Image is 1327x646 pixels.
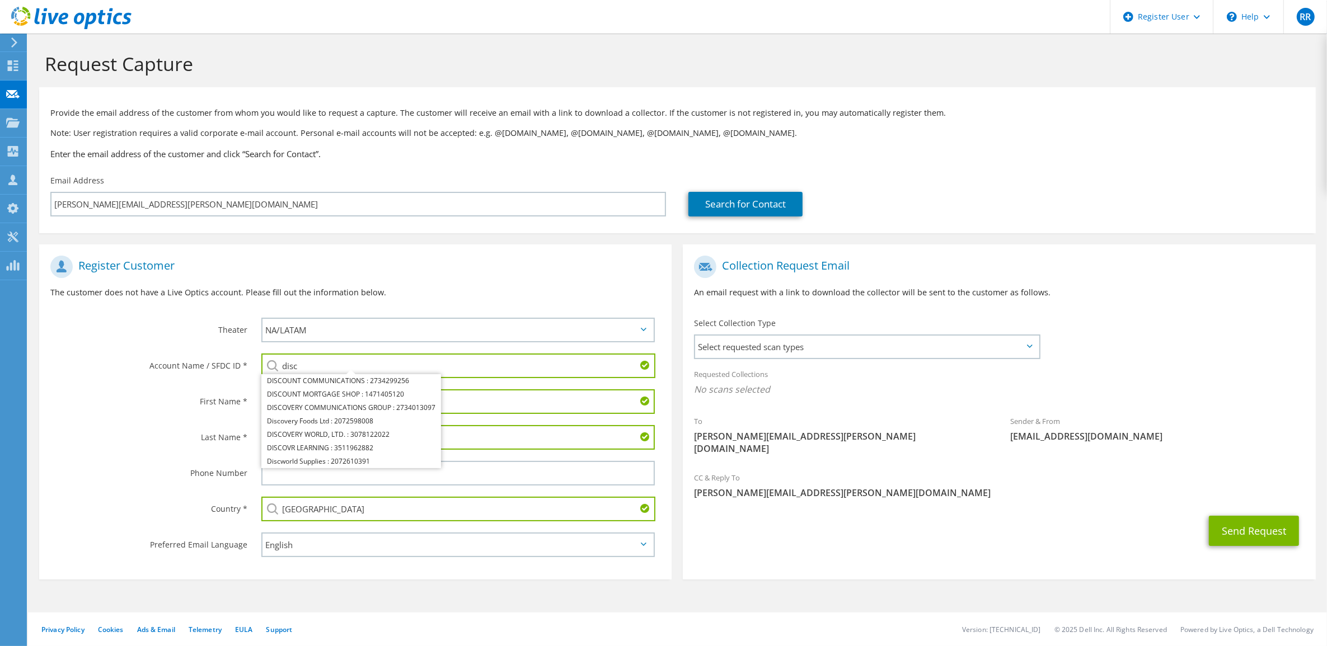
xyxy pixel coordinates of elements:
[50,353,247,371] label: Account Name / SFDC ID *
[50,256,655,278] h1: Register Customer
[683,466,1315,504] div: CC & Reply To
[683,409,999,460] div: To
[694,318,776,329] label: Select Collection Type
[50,107,1305,119] p: Provide the email address of the customer from whom you would like to request a capture. The cust...
[1054,625,1167,634] li: © 2025 Dell Inc. All Rights Reserved
[261,388,441,401] li: DISCOUNT MORTGAGE SHOP : 1471405120
[50,148,1305,160] h3: Enter the email address of the customer and click “Search for Contact”.
[137,625,175,634] a: Ads & Email
[41,625,85,634] a: Privacy Policy
[1000,409,1316,448] div: Sender & From
[683,362,1315,404] div: Requested Collections
[50,318,247,336] label: Theater
[1011,430,1305,442] span: [EMAIL_ADDRESS][DOMAIN_NAME]
[962,625,1041,634] li: Version: [TECHNICAL_ID]
[261,414,441,428] li: Discovery Foods Ltd : 2072598008
[1227,12,1237,22] svg: \n
[189,625,222,634] a: Telemetry
[266,625,292,634] a: Support
[694,487,1304,499] span: [PERSON_NAME][EMAIL_ADDRESS][PERSON_NAME][DOMAIN_NAME]
[1209,516,1299,546] button: Send Request
[50,497,247,515] label: Country *
[694,430,988,455] span: [PERSON_NAME][EMAIL_ADDRESS][PERSON_NAME][DOMAIN_NAME]
[261,401,441,414] li: DISCOVERY COMMUNICATIONS GROUP : 2734013097
[50,175,104,186] label: Email Address
[688,192,803,216] a: Search for Contact
[98,625,124,634] a: Cookies
[50,461,247,479] label: Phone Number
[694,286,1304,299] p: An email request with a link to download the collector will be sent to the customer as follows.
[261,455,441,468] li: Discworld Supplies : 2072610391
[50,389,247,407] label: First Name *
[694,383,1304,395] span: No scans selected
[261,374,441,388] li: DISCOUNT COMMUNICATIONS : 2734299256
[50,425,247,443] label: Last Name *
[261,441,441,455] li: DISCOVR LEARNING : 3511962882
[695,336,1038,358] span: Select requested scan types
[50,127,1305,139] p: Note: User registration requires a valid corporate e-mail account. Personal e-mail accounts will ...
[694,256,1298,278] h1: Collection Request Email
[261,428,441,441] li: DISCOVERY WORLD, LTD. : 3078122022
[50,532,247,550] label: Preferred Email Language
[50,286,660,299] p: The customer does not have a Live Optics account. Please fill out the information below.
[1180,625,1314,634] li: Powered by Live Optics, a Dell Technology
[1297,8,1315,26] span: RR
[45,52,1305,76] h1: Request Capture
[235,625,252,634] a: EULA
